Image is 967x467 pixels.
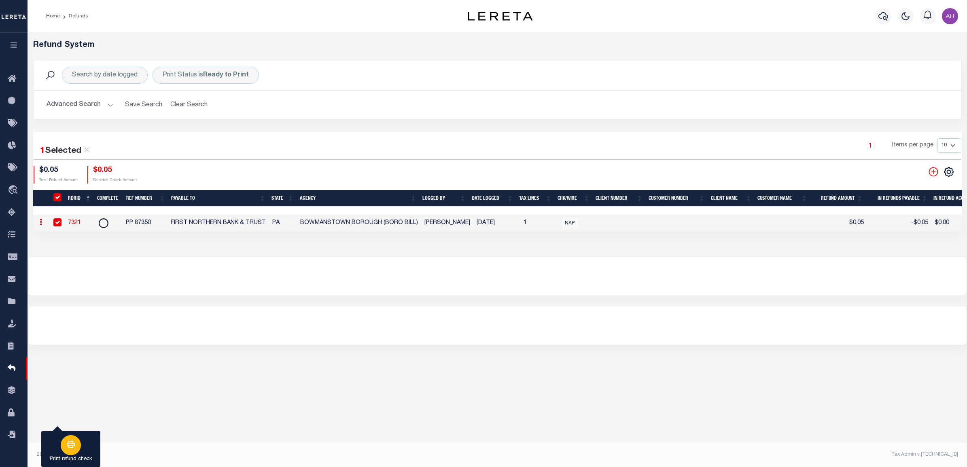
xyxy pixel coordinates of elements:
[865,190,930,207] th: In Refunds Payable: activate to sort column ascending
[93,166,137,175] h4: $0.05
[503,451,958,458] div: Tax Admin v.[TECHNICAL_ID]
[810,190,865,207] th: Refund Amount: activate to sort column ascending
[123,215,167,232] td: PP 87350
[47,97,114,113] button: Advanced Search
[93,178,137,184] p: Selected Check Amount
[297,215,421,232] td: BOWMANSTOWN BOROUGH (BORO BILL)
[40,147,45,155] span: 1
[60,13,88,20] li: Refunds
[469,190,516,207] th: Date Logged: activate to sort column ascending
[65,190,94,207] th: RDRID: activate to sort column descending
[123,190,168,207] th: Ref Number: activate to sort column ascending
[31,451,498,458] div: 2025 © [PERSON_NAME].
[120,97,167,113] button: Save Search
[866,141,875,150] a: 1
[203,72,249,78] b: Ready to Print
[473,215,520,232] td: [DATE]
[516,190,554,207] th: Tax Lines: activate to sort column ascending
[168,215,269,232] td: FIRST NORTHERN BANK & TRUST
[592,190,645,207] th: Client Number: activate to sort column ascending
[942,8,958,24] img: svg+xml;base64,PHN2ZyB4bWxucz0iaHR0cDovL3d3dy53My5vcmcvMjAwMC9zdmciIHBvaW50ZXItZXZlbnRzPSJub25lIi...
[40,145,90,158] div: Selected
[33,40,962,50] h5: Refund System
[645,190,708,207] th: Customer Number: activate to sort column ascending
[8,185,21,196] i: travel_explore
[892,141,933,150] span: Items per page
[468,12,532,21] img: logo-dark.svg
[62,67,148,84] div: Search by date logged
[867,215,931,232] td: -$0.05
[419,190,469,207] th: Logged By: activate to sort column ascending
[48,190,65,207] th: RefundDepositRegisterID
[520,215,558,232] td: 1
[68,220,81,226] a: 7321
[94,190,123,207] th: Complete
[754,190,810,207] th: Customer Name: activate to sort column ascending
[708,190,754,207] th: Client Name: activate to sort column ascending
[269,215,297,232] td: PA
[168,190,268,207] th: Payable To: activate to sort column ascending
[46,14,60,19] a: Home
[421,215,473,232] td: [PERSON_NAME]
[562,218,578,228] span: NAP
[554,190,592,207] th: Chk/Wire: activate to sort column ascending
[153,67,259,84] div: Print Status is
[167,97,211,113] button: Clear Search
[39,166,78,175] h4: $0.05
[39,178,78,184] p: Total Refund Amount
[812,215,867,232] td: $0.05
[268,190,297,207] th: State: activate to sort column ascending
[297,190,419,207] th: Agency: activate to sort column ascending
